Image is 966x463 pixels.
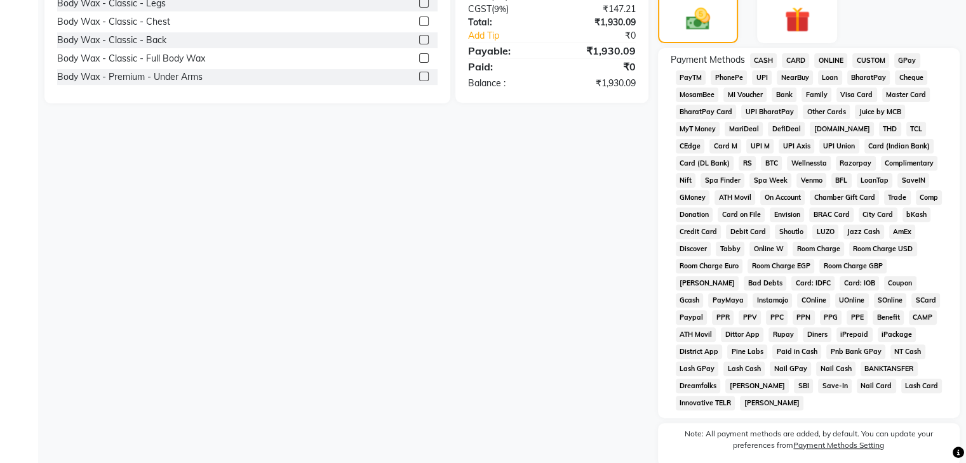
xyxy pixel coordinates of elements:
span: Paid in Cash [772,344,821,359]
span: COnline [797,293,830,308]
label: Payment Methods Setting [793,440,884,451]
img: _gift.svg [777,4,818,36]
span: [PERSON_NAME] [740,396,803,410]
span: CARD [782,53,809,68]
div: ₹0 [567,29,645,42]
span: Dittor App [721,327,763,342]
span: Room Charge GBP [819,259,887,273]
span: Nail Cash [816,362,855,376]
span: BRAC Card [809,207,854,222]
span: PayTM [676,70,706,85]
span: MI Voucher [723,88,767,102]
span: DefiDeal [768,122,805,136]
span: Card (DL Bank) [676,156,734,171]
span: Shoutlo [775,225,807,239]
span: Rupay [768,327,798,342]
span: Juice by MCB [855,105,905,119]
span: LoanTap [857,173,893,188]
span: BharatPay Card [676,105,737,119]
span: Paypal [676,310,708,325]
span: Innovative TELR [676,396,735,410]
div: ₹0 [552,59,645,74]
span: Discover [676,242,711,256]
span: SOnline [874,293,907,308]
span: Lash Card [901,379,943,393]
span: iPackage [878,327,916,342]
span: UPI Axis [779,139,814,153]
span: Card: IOB [840,276,879,290]
div: Payable: [459,43,552,58]
span: LUZO [812,225,838,239]
span: UPI Union [819,139,859,153]
span: PPV [739,310,761,325]
span: ATH Movil [676,327,716,342]
span: PPR [712,310,734,325]
div: ₹1,930.09 [552,77,645,90]
span: NT Cash [890,344,925,359]
span: CGST [468,3,492,15]
span: Pnb Bank GPay [826,344,885,359]
span: CUSTOM [852,53,889,68]
span: [PERSON_NAME] [676,276,739,290]
div: ₹1,930.09 [552,43,645,58]
span: BTC [761,156,782,171]
span: Room Charge EGP [748,259,814,273]
span: CASH [750,53,777,68]
span: Master Card [882,88,930,102]
span: Card M [709,139,741,153]
span: Card (Indian Bank) [864,139,934,153]
span: UPI BharatPay [741,105,798,119]
a: Add Tip [459,29,567,42]
span: SCard [911,293,940,308]
span: Coupon [884,276,916,290]
img: _cash.svg [678,5,718,33]
span: Loan [818,70,842,85]
span: bKash [902,207,931,222]
span: GPay [894,53,920,68]
span: RS [739,156,756,171]
span: AmEx [889,225,916,239]
div: Body Wax - Classic - Back [57,34,166,47]
span: Save-In [818,379,852,393]
span: Venmo [796,173,826,188]
span: Cheque [895,70,927,85]
span: On Account [760,190,805,205]
span: PPC [766,310,788,325]
span: GMoney [676,190,710,205]
div: Paid: [459,59,552,74]
span: MyT Money [676,122,720,136]
span: Benefit [873,310,904,325]
span: Credit Card [676,225,721,239]
span: Dreamfolks [676,379,721,393]
span: Jazz Cash [843,225,884,239]
span: CAMP [909,310,937,325]
span: Bad Debts [744,276,786,290]
div: ₹147.21 [552,3,645,16]
span: Spa Week [749,173,791,188]
span: Donation [676,207,713,222]
span: Instamojo [753,293,792,308]
span: PhonePe [711,70,747,85]
span: Other Cards [803,105,850,119]
span: Room Charge [793,242,844,256]
span: TCL [906,122,927,136]
span: THD [879,122,901,136]
span: Room Charge USD [849,242,917,256]
div: Balance : [459,77,552,90]
span: PayMaya [708,293,748,308]
span: ONLINE [814,53,847,68]
span: MariDeal [725,122,763,136]
span: BFL [831,173,852,188]
div: Total: [459,16,552,29]
span: [DOMAIN_NAME] [810,122,874,136]
span: Spa Finder [701,173,744,188]
span: Gcash [676,293,704,308]
span: Chamber Gift Card [810,190,879,205]
span: Nail Card [857,379,896,393]
span: PPG [820,310,842,325]
span: Wellnessta [787,156,831,171]
span: Complimentary [881,156,938,171]
span: [PERSON_NAME] [725,379,789,393]
div: Body Wax - Classic - Chest [57,15,170,29]
span: Card on File [718,207,765,222]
